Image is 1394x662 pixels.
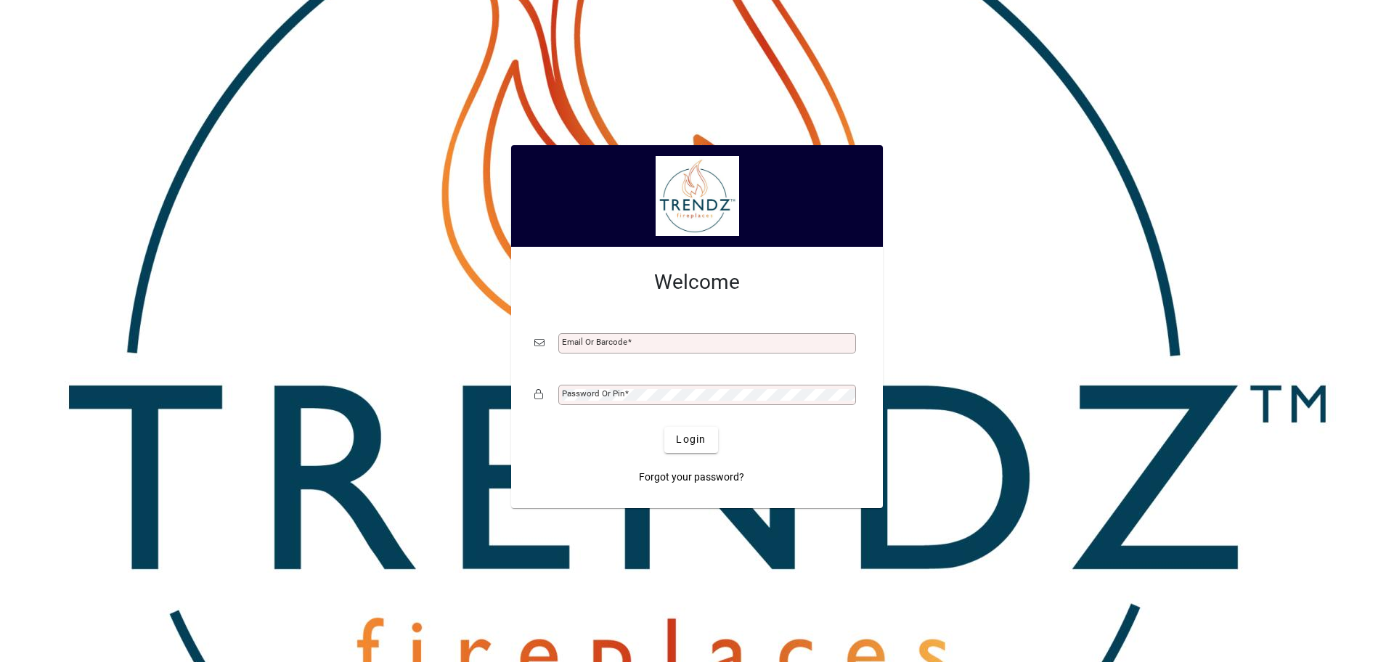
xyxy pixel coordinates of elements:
span: Login [676,432,706,447]
a: Forgot your password? [633,465,750,491]
mat-label: Password or Pin [562,388,624,399]
h2: Welcome [534,270,860,295]
span: Forgot your password? [639,470,744,485]
button: Login [664,427,717,453]
mat-label: Email or Barcode [562,337,627,347]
